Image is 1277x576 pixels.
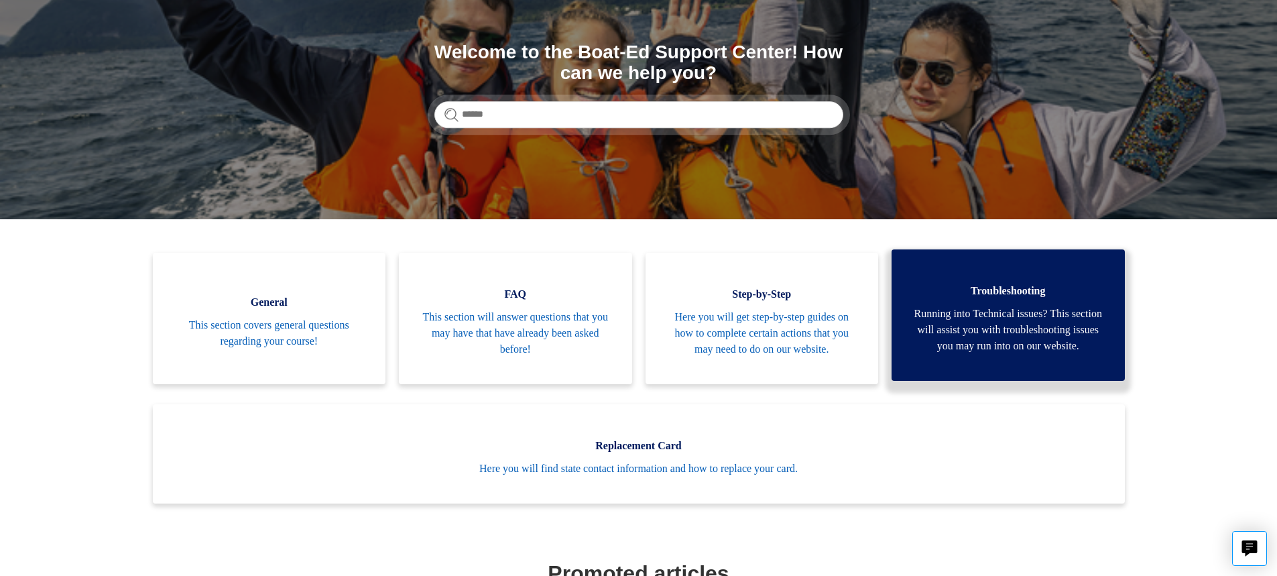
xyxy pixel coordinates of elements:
span: Step-by-Step [666,286,859,302]
span: FAQ [419,286,612,302]
span: This section will answer questions that you may have that have already been asked before! [419,309,612,357]
a: Replacement Card Here you will find state contact information and how to replace your card. [153,404,1125,504]
span: Here you will find state contact information and how to replace your card. [173,461,1105,477]
span: Replacement Card [173,438,1105,454]
span: Running into Technical issues? This section will assist you with troubleshooting issues you may r... [912,306,1105,354]
button: Live chat [1232,531,1267,566]
span: Here you will get step-by-step guides on how to complete certain actions that you may need to do ... [666,309,859,357]
input: Search [434,101,843,128]
span: This section covers general questions regarding your course! [173,317,366,349]
a: Step-by-Step Here you will get step-by-step guides on how to complete certain actions that you ma... [646,253,879,384]
a: FAQ This section will answer questions that you may have that have already been asked before! [399,253,632,384]
span: General [173,294,366,310]
a: General This section covers general questions regarding your course! [153,253,386,384]
h1: Welcome to the Boat-Ed Support Center! How can we help you? [434,42,843,84]
span: Troubleshooting [912,283,1105,299]
a: Troubleshooting Running into Technical issues? This section will assist you with troubleshooting ... [892,249,1125,381]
